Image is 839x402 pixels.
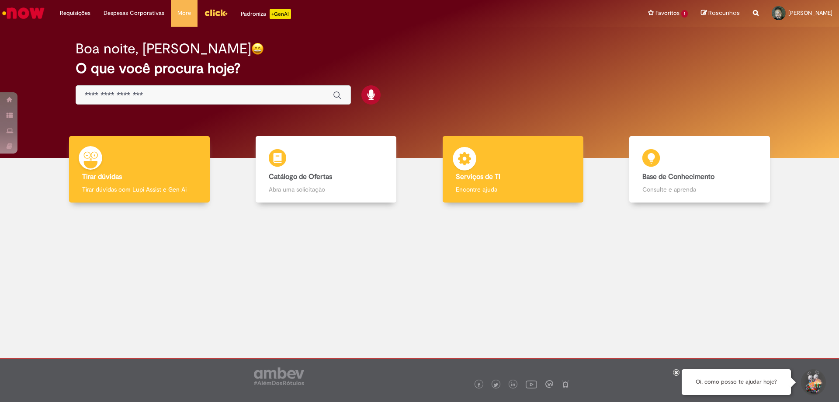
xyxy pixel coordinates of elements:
h2: Boa noite, [PERSON_NAME] [76,41,251,56]
span: Rascunhos [708,9,740,17]
span: Requisições [60,9,90,17]
a: Rascunhos [701,9,740,17]
b: Tirar dúvidas [82,172,122,181]
p: Abra uma solicitação [269,185,383,194]
img: logo_footer_workplace.png [545,380,553,388]
img: ServiceNow [1,4,46,22]
div: Oi, como posso te ajudar hoje? [682,369,791,395]
a: Serviços de TI Encontre ajuda [419,136,607,203]
p: +GenAi [270,9,291,19]
span: 1 [681,10,688,17]
img: happy-face.png [251,42,264,55]
img: logo_footer_youtube.png [526,378,537,390]
button: Iniciar Conversa de Suporte [800,369,826,395]
a: Tirar dúvidas Tirar dúvidas com Lupi Assist e Gen Ai [46,136,233,203]
p: Consulte e aprenda [642,185,757,194]
a: Catálogo de Ofertas Abra uma solicitação [233,136,420,203]
a: Base de Conhecimento Consulte e aprenda [607,136,794,203]
b: Base de Conhecimento [642,172,714,181]
img: logo_footer_ambev_rotulo_gray.png [254,367,304,385]
img: logo_footer_linkedin.png [511,382,516,388]
b: Serviços de TI [456,172,500,181]
span: [PERSON_NAME] [788,9,832,17]
img: logo_footer_facebook.png [477,383,481,387]
img: logo_footer_twitter.png [494,383,498,387]
b: Catálogo de Ofertas [269,172,332,181]
img: logo_footer_naosei.png [562,380,569,388]
p: Encontre ajuda [456,185,570,194]
div: Padroniza [241,9,291,19]
span: More [177,9,191,17]
img: click_logo_yellow_360x200.png [204,6,228,19]
span: Favoritos [655,9,680,17]
span: Despesas Corporativas [104,9,164,17]
h2: O que você procura hoje? [76,61,764,76]
p: Tirar dúvidas com Lupi Assist e Gen Ai [82,185,197,194]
